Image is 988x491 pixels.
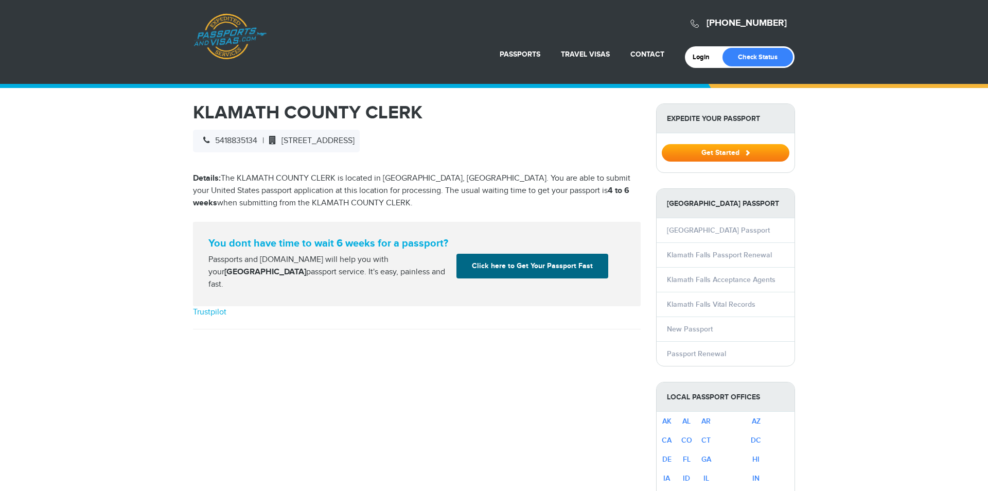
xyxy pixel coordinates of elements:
[630,50,664,59] a: Contact
[693,53,717,61] a: Login
[667,226,770,235] a: [GEOGRAPHIC_DATA] Passport
[707,17,787,29] a: [PHONE_NUMBER]
[561,50,610,59] a: Travel Visas
[224,267,306,277] strong: [GEOGRAPHIC_DATA]
[657,382,795,412] strong: Local Passport Offices
[701,417,711,426] a: AR
[722,48,793,66] a: Check Status
[500,50,540,59] a: Passports
[198,136,257,146] span: 5418835134
[682,417,691,426] a: AL
[683,474,690,483] a: ID
[193,130,360,152] div: |
[193,186,629,208] strong: 4 to 6 weeks
[662,144,789,162] button: Get Started
[667,349,726,358] a: Passport Renewal
[662,148,789,156] a: Get Started
[662,455,672,464] a: DE
[683,455,691,464] a: FL
[663,474,670,483] a: IA
[193,103,641,122] h1: KLAMATH COUNTY CLERK
[208,237,625,250] strong: You dont have time to wait 6 weeks for a passport?
[667,300,755,309] a: Klamath Falls Vital Records
[657,104,795,133] strong: Expedite Your Passport
[752,417,761,426] a: AZ
[751,436,761,445] a: DC
[657,189,795,218] strong: [GEOGRAPHIC_DATA] Passport
[264,136,355,146] span: [STREET_ADDRESS]
[204,254,452,291] div: Passports and [DOMAIN_NAME] will help you with your passport service. It's easy, painless and fast.
[667,325,713,334] a: New Passport
[193,307,226,317] a: Trustpilot
[703,474,709,483] a: IL
[193,173,221,183] strong: Details:
[456,254,608,278] a: Click here to Get Your Passport Fast
[701,436,711,445] a: CT
[681,436,692,445] a: CO
[752,455,760,464] a: HI
[662,436,672,445] a: CA
[662,417,672,426] a: AK
[667,275,775,284] a: Klamath Falls Acceptance Agents
[667,251,772,259] a: Klamath Falls Passport Renewal
[193,13,267,60] a: Passports & [DOMAIN_NAME]
[701,455,711,464] a: GA
[193,172,641,209] p: The KLAMATH COUNTY CLERK is located in [GEOGRAPHIC_DATA], [GEOGRAPHIC_DATA]. You are able to subm...
[752,474,760,483] a: IN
